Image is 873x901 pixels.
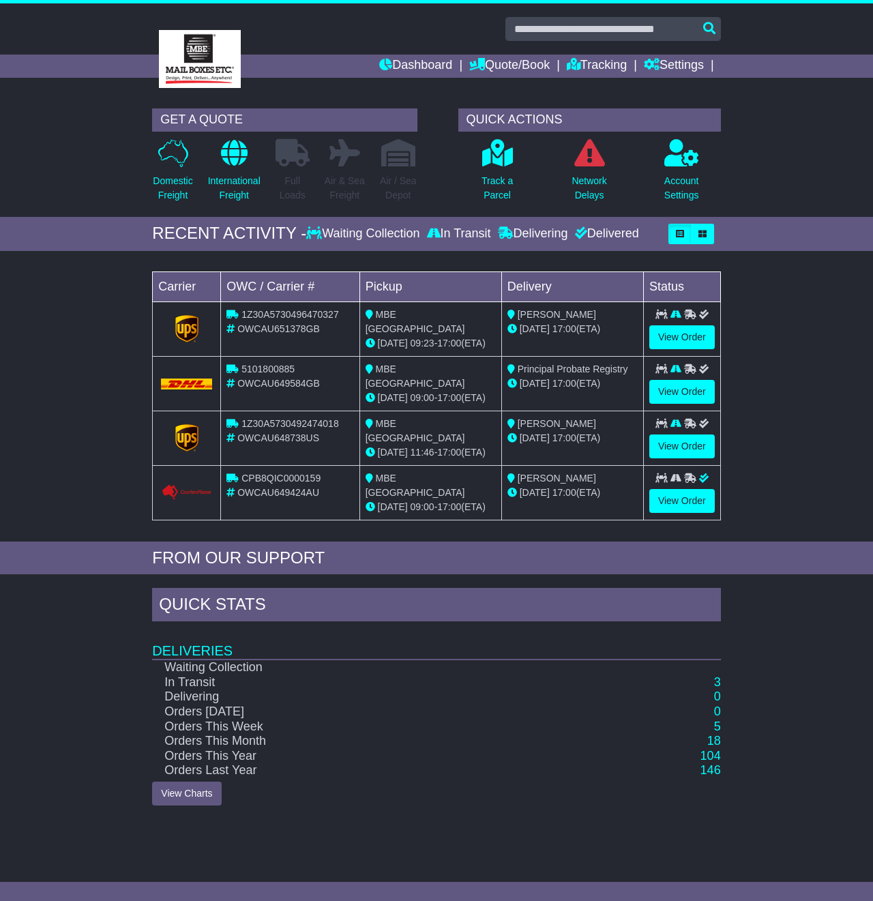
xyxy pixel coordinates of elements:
[241,418,338,429] span: 1Z30A5730492474018
[649,325,715,349] a: View Order
[437,501,461,512] span: 17:00
[552,487,576,498] span: 17:00
[153,271,221,301] td: Carrier
[507,376,638,391] div: (ETA)
[175,315,198,342] img: GetCarrierServiceLogo
[221,271,359,301] td: OWC / Carrier #
[378,338,408,349] span: [DATE]
[520,378,550,389] span: [DATE]
[152,734,593,749] td: Orders This Month
[411,447,434,458] span: 11:46
[366,391,496,405] div: - (ETA)
[507,486,638,500] div: (ETA)
[378,447,408,458] span: [DATE]
[152,138,193,210] a: DomesticFreight
[571,138,607,210] a: NetworkDelays
[437,338,461,349] span: 17:00
[411,501,434,512] span: 09:00
[380,174,417,203] p: Air / Sea Depot
[241,364,295,374] span: 5101800885
[152,749,593,764] td: Orders This Year
[153,174,192,203] p: Domestic Freight
[437,447,461,458] span: 17:00
[507,431,638,445] div: (ETA)
[520,323,550,334] span: [DATE]
[552,378,576,389] span: 17:00
[700,749,721,763] a: 104
[481,138,514,210] a: Track aParcel
[325,174,365,203] p: Air & Sea Freight
[501,271,643,301] td: Delivery
[366,336,496,351] div: - (ETA)
[366,418,465,443] span: MBE [GEOGRAPHIC_DATA]
[152,782,221,806] a: View Charts
[572,226,639,241] div: Delivered
[643,271,720,301] td: Status
[649,434,715,458] a: View Order
[379,55,452,78] a: Dashboard
[378,392,408,403] span: [DATE]
[664,174,699,203] p: Account Settings
[700,763,721,777] a: 146
[494,226,572,241] div: Delivering
[714,675,721,689] a: 3
[411,338,434,349] span: 09:23
[152,224,306,243] div: RECENT ACTIVITY -
[152,690,593,705] td: Delivering
[237,432,319,443] span: OWCAU648738US
[208,174,261,203] p: International Freight
[714,690,721,703] a: 0
[552,432,576,443] span: 17:00
[411,392,434,403] span: 09:00
[237,323,320,334] span: OWCAU651378GB
[378,501,408,512] span: [DATE]
[469,55,550,78] a: Quote/Book
[567,55,627,78] a: Tracking
[552,323,576,334] span: 17:00
[424,226,494,241] div: In Transit
[572,174,606,203] p: Network Delays
[664,138,700,210] a: AccountSettings
[152,548,720,568] div: FROM OUR SUPPORT
[237,487,319,498] span: OWCAU649424AU
[241,473,321,484] span: CPB8QIC0000159
[366,500,496,514] div: - (ETA)
[518,309,596,320] span: [PERSON_NAME]
[707,734,721,748] a: 18
[366,473,465,498] span: MBE [GEOGRAPHIC_DATA]
[458,108,721,132] div: QUICK ACTIONS
[649,380,715,404] a: View Order
[237,378,320,389] span: OWCAU649584GB
[161,379,212,389] img: DHL.png
[152,705,593,720] td: Orders [DATE]
[366,445,496,460] div: - (ETA)
[306,226,423,241] div: Waiting Collection
[437,392,461,403] span: 17:00
[359,271,501,301] td: Pickup
[482,174,513,203] p: Track a Parcel
[152,588,720,625] div: Quick Stats
[366,309,465,334] span: MBE [GEOGRAPHIC_DATA]
[714,720,721,733] a: 5
[241,309,338,320] span: 1Z30A5730496470327
[518,364,628,374] span: Principal Probate Registry
[276,174,310,203] p: Full Loads
[152,625,720,660] td: Deliveries
[518,418,596,429] span: [PERSON_NAME]
[175,424,198,452] img: GetCarrierServiceLogo
[644,55,704,78] a: Settings
[152,720,593,735] td: Orders This Week
[152,675,593,690] td: In Transit
[518,473,596,484] span: [PERSON_NAME]
[649,489,715,513] a: View Order
[366,364,465,389] span: MBE [GEOGRAPHIC_DATA]
[161,484,212,501] img: GetCarrierServiceLogo
[507,322,638,336] div: (ETA)
[207,138,261,210] a: InternationalFreight
[520,487,550,498] span: [DATE]
[152,660,593,675] td: Waiting Collection
[152,108,417,132] div: GET A QUOTE
[520,432,550,443] span: [DATE]
[714,705,721,718] a: 0
[152,763,593,778] td: Orders Last Year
